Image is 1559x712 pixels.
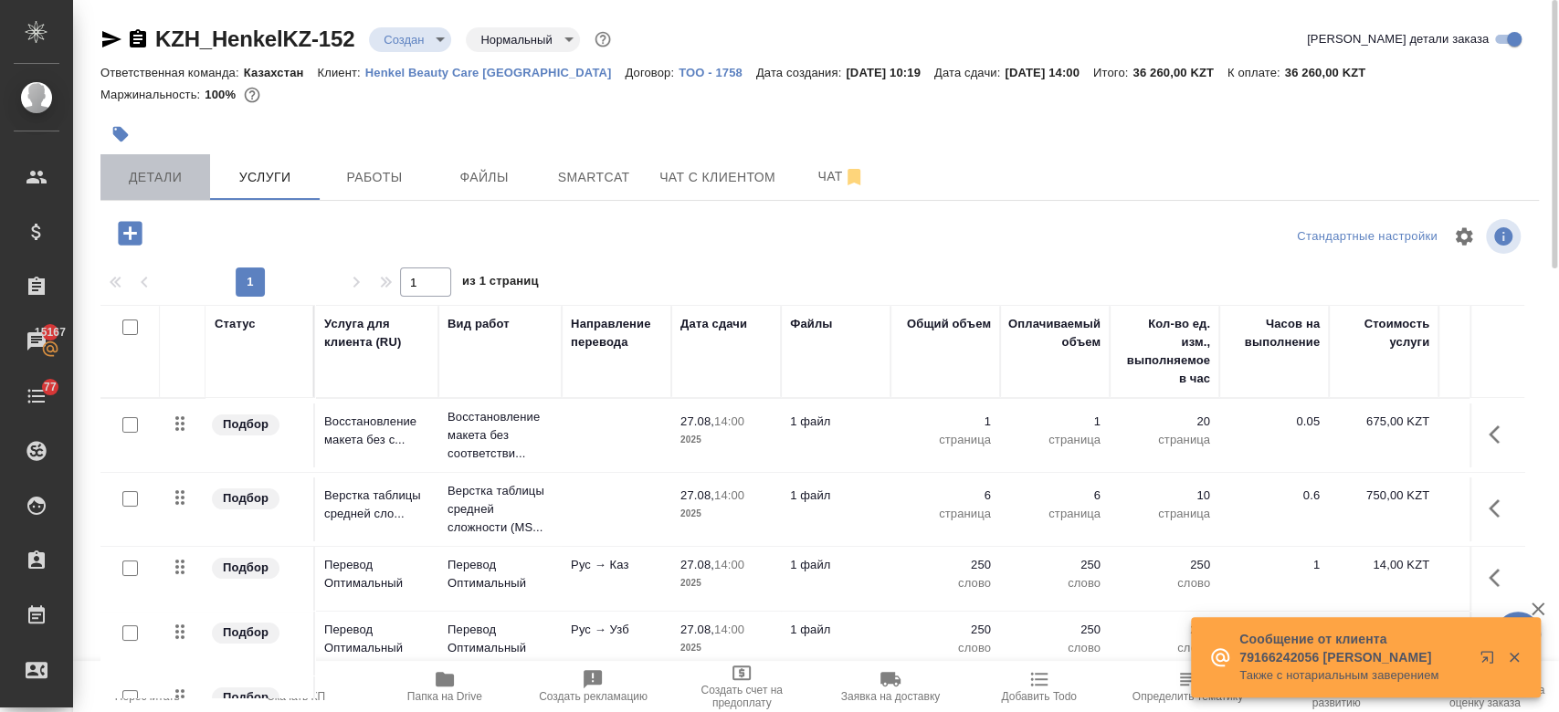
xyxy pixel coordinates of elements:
[1009,505,1101,523] p: страница
[1478,413,1522,456] button: Показать кнопки
[324,556,429,592] p: Перевод Оптимальный
[816,661,965,712] button: Заявка на доставку
[846,66,934,79] p: [DATE] 10:19
[223,489,269,508] p: Подбор
[1008,315,1101,351] div: Оплачиваемый объем
[964,661,1113,712] button: Добавить Todo
[331,166,418,189] span: Работы
[100,114,141,154] button: Добавить тэг
[900,556,991,574] p: 250
[1119,413,1210,431] p: 20
[1005,66,1093,79] p: [DATE] 14:00
[680,574,772,592] p: 2025
[539,690,648,703] span: Создать рекламацию
[1448,315,1539,351] div: Скидка / наценка
[1119,505,1210,523] p: страница
[448,621,553,657] p: Перевод Оптимальный
[365,66,626,79] p: Henkel Beauty Care [GEOGRAPHIC_DATA]
[680,505,772,523] p: 2025
[1009,621,1101,639] p: 250
[668,661,816,712] button: Создать счет на предоплату
[1486,219,1524,254] span: Посмотреть информацию
[155,26,354,51] a: KZH_HenkelKZ-152
[679,684,806,709] span: Создать счет на предоплату
[1338,413,1429,431] p: 675,00 KZT
[790,413,881,431] p: 1 файл
[790,556,881,574] p: 1 файл
[1285,66,1380,79] p: 36 260,00 KZT
[1478,556,1522,600] button: Показать кнопки
[680,414,714,428] p: 27.08,
[900,574,991,592] p: слово
[1119,431,1210,449] p: страница
[680,639,772,657] p: 2025
[448,408,553,463] p: Восстановление макета без соответстви...
[100,88,205,101] p: Маржинальность:
[680,623,714,636] p: 27.08,
[900,487,991,505] p: 6
[1219,612,1329,675] td: 1
[5,319,68,364] a: 15167
[440,166,528,189] span: Файлы
[1219,547,1329,611] td: 1
[1219,403,1329,467] td: 0.05
[571,556,662,574] p: Рус → Каз
[215,315,256,333] div: Статус
[111,166,199,189] span: Детали
[223,688,269,707] p: Подбор
[843,166,865,188] svg: Отписаться
[907,315,991,333] div: Общий объем
[1338,487,1429,505] p: 750,00 KZT
[369,27,451,52] div: Создан
[1338,556,1429,574] p: 14,00 KZT
[240,83,264,107] button: 0.00 KZT;
[1119,639,1210,657] p: слово
[1113,661,1262,712] button: Определить тематику
[1292,223,1442,251] div: split button
[244,66,318,79] p: Казахстан
[934,66,1005,79] p: Дата сдачи:
[1119,556,1210,574] p: 250
[448,315,510,333] div: Вид работ
[5,373,68,419] a: 77
[105,215,155,252] button: Добавить услугу
[448,482,553,537] p: Верстка таблицы средней сложности (MS...
[448,556,553,592] p: Перевод Оптимальный
[756,66,846,79] p: Дата создания:
[223,623,269,642] p: Подбор
[900,621,991,639] p: 250
[625,66,679,79] p: Договор:
[24,323,77,341] span: 15167
[1442,215,1486,258] span: Настроить таблицу
[1219,477,1329,541] td: 0.6
[1009,431,1101,449] p: страница
[680,558,714,571] p: 27.08,
[679,64,756,79] a: ТОО - 1758
[900,639,991,657] p: слово
[797,165,885,188] span: Чат
[223,415,269,434] p: Подбор
[1448,413,1539,431] p: 0 %
[127,28,149,50] button: Скопировать ссылку
[1009,487,1101,505] p: 6
[205,88,240,101] p: 100%
[407,690,482,703] span: Папка на Drive
[324,315,429,351] div: Услуга для клиента (RU)
[1307,30,1489,48] span: [PERSON_NAME] детали заказа
[1119,621,1210,639] p: 250
[591,27,615,51] button: Доп статусы указывают на важность/срочность заказа
[1495,612,1541,657] button: 🙏
[1448,487,1539,505] p: 0 %
[1495,649,1533,665] button: Закрыть
[1228,315,1320,351] div: Часов на выполнение
[462,270,539,297] span: из 1 страниц
[1093,66,1132,79] p: Итого:
[370,661,519,712] button: Папка на Drive
[679,66,756,79] p: ТОО - 1758
[1469,639,1512,683] button: Открыть в новой вкладке
[317,66,364,79] p: Клиент:
[378,32,429,47] button: Создан
[365,64,626,79] a: Henkel Beauty Care [GEOGRAPHIC_DATA]
[714,558,744,571] p: 14:00
[841,690,940,703] span: Заявка на доставку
